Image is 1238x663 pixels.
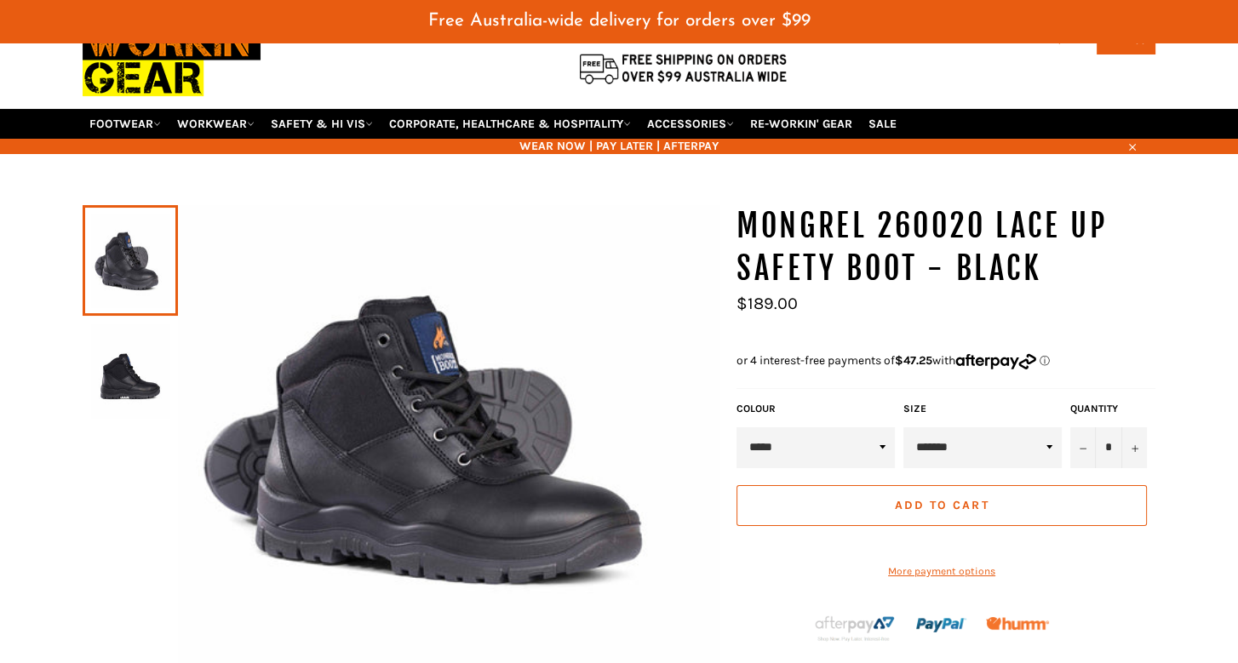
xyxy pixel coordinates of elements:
[83,138,1155,154] span: WEAR NOW | PAY LATER | AFTERPAY
[640,109,741,139] a: ACCESSORIES
[736,564,1147,579] a: More payment options
[743,109,859,139] a: RE-WORKIN' GEAR
[382,109,638,139] a: CORPORATE, HEALTHCARE & HOSPITALITY
[813,614,897,643] img: Afterpay-Logo-on-dark-bg_large.png
[736,485,1147,526] button: Add to Cart
[736,294,798,313] span: $189.00
[91,324,169,418] img: MONGREL 260020 LACE UP SAFETY BOOT - BLACK
[428,12,811,30] span: Free Australia-wide delivery for orders over $99
[986,617,1049,630] img: Humm_core_logo_RGB-01_300x60px_small_195d8312-4386-4de7-b182-0ef9b6303a37.png
[894,498,989,512] span: Add to Cart
[83,12,261,108] img: Workin Gear leaders in Workwear, Safety Boots, PPE, Uniforms. Australia's No.1 in Workwear
[903,402,1062,416] label: Size
[1070,402,1147,416] label: Quantity
[1121,427,1147,468] button: Increase item quantity by one
[576,50,789,86] img: Flat $9.95 shipping Australia wide
[736,402,895,416] label: COLOUR
[1070,427,1096,468] button: Reduce item quantity by one
[862,109,903,139] a: SALE
[264,109,380,139] a: SAFETY & HI VIS
[916,600,966,650] img: paypal.png
[170,109,261,139] a: WORKWEAR
[736,205,1155,289] h1: MONGREL 260020 LACE UP SAFETY BOOT - BLACK
[83,109,168,139] a: FOOTWEAR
